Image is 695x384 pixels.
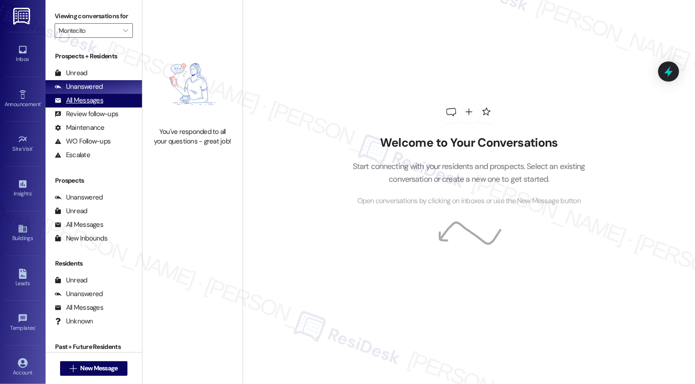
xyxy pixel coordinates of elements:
[5,266,41,291] a: Leads
[55,276,87,285] div: Unread
[55,109,118,119] div: Review follow-ups
[55,234,107,243] div: New Inbounds
[33,144,34,151] span: •
[5,42,41,67] a: Inbox
[41,100,42,106] span: •
[55,303,103,312] div: All Messages
[59,23,118,38] input: All communities
[35,323,36,330] span: •
[5,176,41,201] a: Insights •
[80,364,117,373] span: New Message
[46,51,142,61] div: Prospects + Residents
[55,68,87,78] div: Unread
[13,8,32,25] img: ResiDesk Logo
[55,220,103,230] div: All Messages
[55,193,103,202] div: Unanswered
[357,195,581,207] span: Open conversations by clicking on inboxes or use the New Message button
[339,136,599,150] h2: Welcome to Your Conversations
[55,9,133,23] label: Viewing conversations for
[55,123,105,133] div: Maintenance
[339,160,599,186] p: Start connecting with your residents and prospects. Select an existing conversation or create a n...
[152,127,233,147] div: You've responded to all your questions - great job!
[55,289,103,299] div: Unanswered
[55,96,103,105] div: All Messages
[5,311,41,335] a: Templates •
[31,189,33,195] span: •
[55,137,111,146] div: WO Follow-ups
[123,27,128,34] i: 
[46,259,142,268] div: Residents
[55,150,90,160] div: Escalate
[55,206,87,216] div: Unread
[46,342,142,352] div: Past + Future Residents
[46,176,142,185] div: Prospects
[60,361,127,376] button: New Message
[5,132,41,156] a: Site Visit •
[55,317,93,326] div: Unknown
[70,365,76,372] i: 
[55,82,103,92] div: Unanswered
[152,46,233,123] img: empty-state
[5,221,41,246] a: Buildings
[5,355,41,380] a: Account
